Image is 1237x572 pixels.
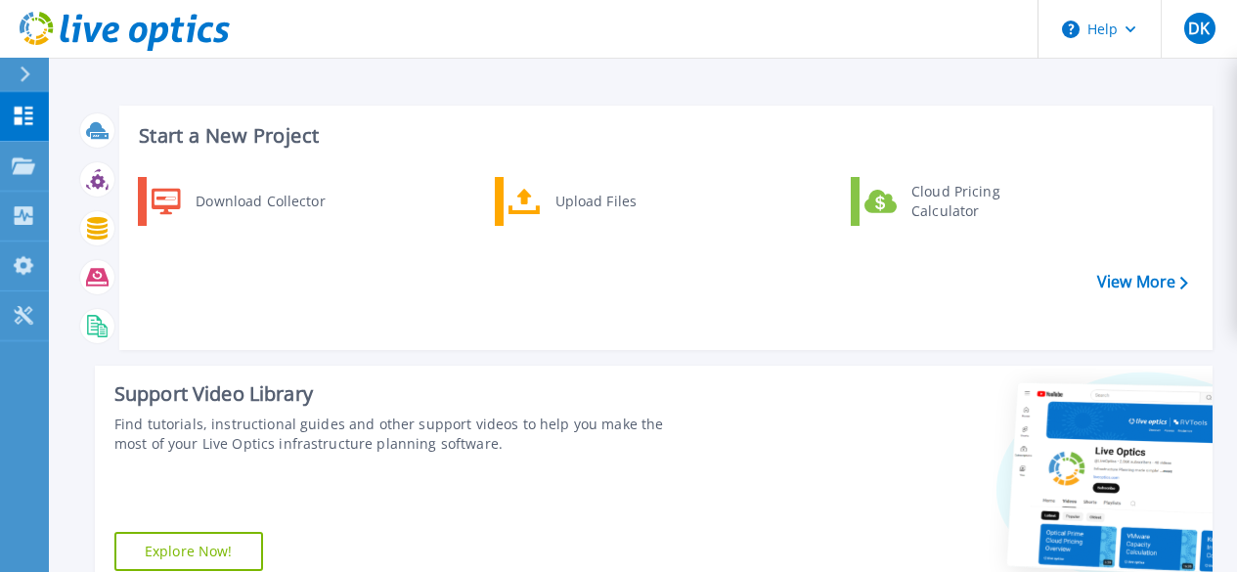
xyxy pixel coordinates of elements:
[851,177,1051,226] a: Cloud Pricing Calculator
[902,182,1046,221] div: Cloud Pricing Calculator
[114,381,695,407] div: Support Video Library
[139,125,1187,147] h3: Start a New Project
[1097,273,1188,291] a: View More
[495,177,695,226] a: Upload Files
[1188,21,1210,36] span: DK
[186,182,333,221] div: Download Collector
[114,415,695,454] div: Find tutorials, instructional guides and other support videos to help you make the most of your L...
[546,182,690,221] div: Upload Files
[138,177,338,226] a: Download Collector
[114,532,263,571] a: Explore Now!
